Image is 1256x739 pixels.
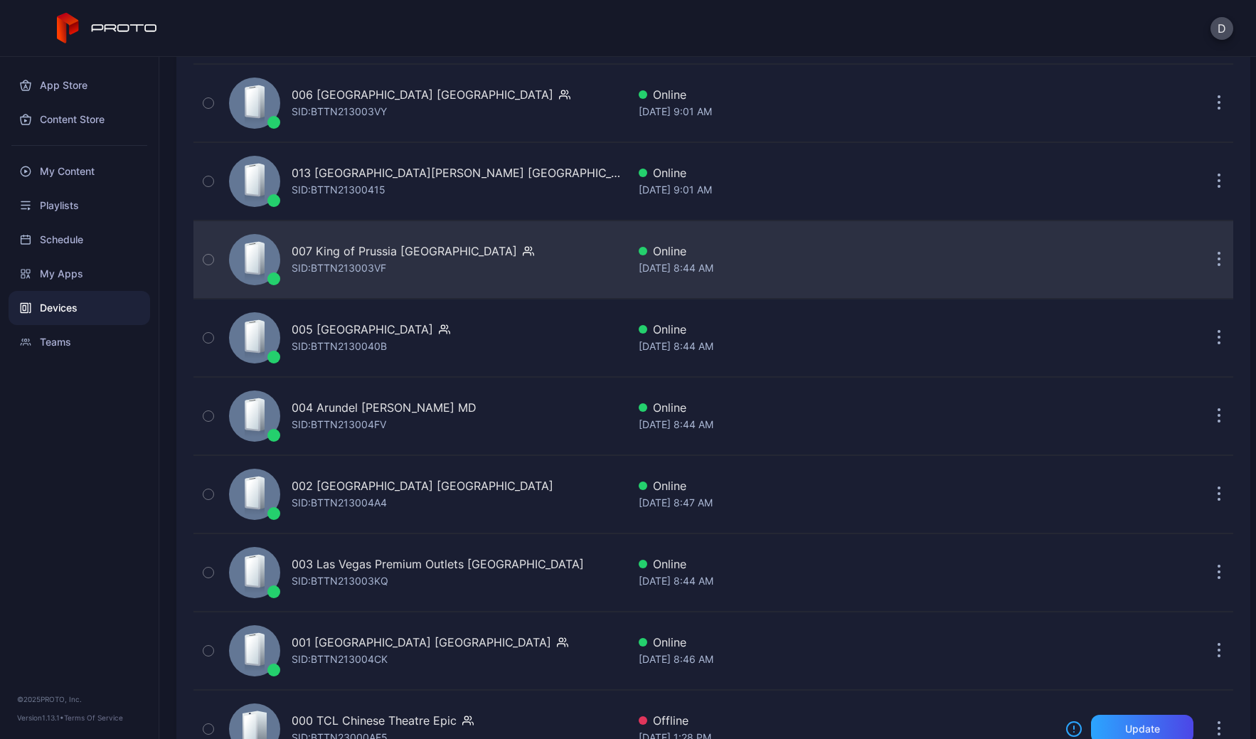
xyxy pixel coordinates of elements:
[292,651,388,668] div: SID: BTTN213004CK
[292,164,627,181] div: 013 [GEOGRAPHIC_DATA][PERSON_NAME] [GEOGRAPHIC_DATA]
[292,416,386,433] div: SID: BTTN213004FV
[639,321,1054,338] div: Online
[639,260,1054,277] div: [DATE] 8:44 AM
[639,181,1054,198] div: [DATE] 9:01 AM
[292,634,551,651] div: 001 [GEOGRAPHIC_DATA] [GEOGRAPHIC_DATA]
[639,164,1054,181] div: Online
[639,494,1054,511] div: [DATE] 8:47 AM
[292,712,457,729] div: 000 TCL Chinese Theatre Epic
[9,154,150,188] a: My Content
[292,338,387,355] div: SID: BTTN2130040B
[292,573,388,590] div: SID: BTTN213003KQ
[9,257,150,291] a: My Apps
[17,693,142,705] div: © 2025 PROTO, Inc.
[639,399,1054,416] div: Online
[9,102,150,137] a: Content Store
[292,260,386,277] div: SID: BTTN213003VF
[639,651,1054,668] div: [DATE] 8:46 AM
[639,416,1054,433] div: [DATE] 8:44 AM
[292,321,433,338] div: 005 [GEOGRAPHIC_DATA]
[1125,723,1160,735] div: Update
[9,223,150,257] a: Schedule
[639,86,1054,103] div: Online
[639,573,1054,590] div: [DATE] 8:44 AM
[1210,17,1233,40] button: D
[64,713,123,722] a: Terms Of Service
[9,68,150,102] a: App Store
[639,477,1054,494] div: Online
[9,188,150,223] a: Playlists
[9,325,150,359] a: Teams
[292,399,477,416] div: 004 Arundel [PERSON_NAME] MD
[292,494,387,511] div: SID: BTTN213004A4
[639,243,1054,260] div: Online
[292,103,387,120] div: SID: BTTN213003VY
[639,634,1054,651] div: Online
[292,477,553,494] div: 002 [GEOGRAPHIC_DATA] [GEOGRAPHIC_DATA]
[639,555,1054,573] div: Online
[292,243,517,260] div: 007 King of Prussia [GEOGRAPHIC_DATA]
[292,181,385,198] div: SID: BTTN21300415
[639,712,1054,729] div: Offline
[9,291,150,325] a: Devices
[639,338,1054,355] div: [DATE] 8:44 AM
[292,555,584,573] div: 003 Las Vegas Premium Outlets [GEOGRAPHIC_DATA]
[17,713,64,722] span: Version 1.13.1 •
[292,86,553,103] div: 006 [GEOGRAPHIC_DATA] [GEOGRAPHIC_DATA]
[639,103,1054,120] div: [DATE] 9:01 AM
